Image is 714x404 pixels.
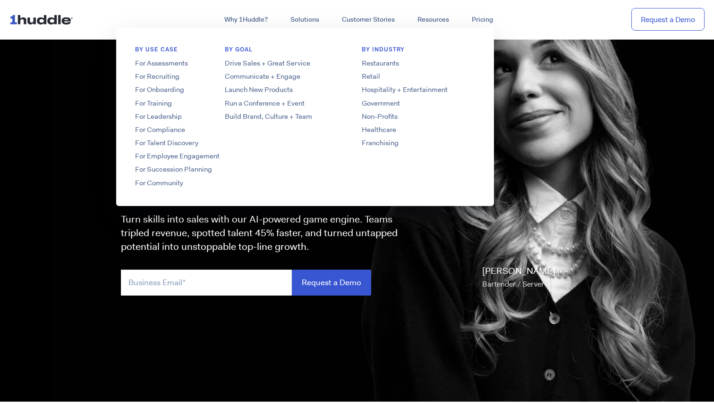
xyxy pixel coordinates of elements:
[343,72,494,82] a: Retail
[460,11,504,28] a: Pricing
[116,99,267,108] a: For Training
[206,112,357,122] a: Build Brand, Culture + Team
[343,99,494,108] a: Government
[116,46,267,58] h6: BY USE CASE
[121,213,406,254] p: Turn skills into sales with our AI-powered game engine. Teams tripled revenue, spotted talent 45%...
[482,264,555,291] p: [PERSON_NAME]
[343,85,494,95] a: Hospitality + Entertainment
[343,112,494,122] a: Non-Profits
[116,112,267,122] a: For Leadership
[279,11,331,28] a: Solutions
[116,125,267,135] a: For Compliance
[343,138,494,148] a: Franchising
[482,279,544,289] span: Bartender / Server
[116,151,267,161] a: For Employee Engagement
[116,178,267,188] a: For Community
[406,11,460,28] a: Resources
[206,85,357,95] a: Launch New Products
[9,10,77,28] img: ...
[343,125,494,135] a: Healthcare
[631,8,705,31] a: Request a Demo
[343,58,494,68] a: Restaurants
[121,270,292,296] input: Business Email*
[292,270,371,296] input: Request a Demo
[213,11,279,28] a: Why 1Huddle?
[206,72,357,82] a: Communicate + Engage
[206,99,357,108] a: Run a Conference + Event
[116,138,267,148] a: For Talent Discovery
[116,165,267,174] a: For Succession Planning
[116,72,267,82] a: For Recruiting
[343,46,494,58] h6: By Industry
[331,11,406,28] a: Customer Stories
[206,58,357,68] a: Drive Sales + Great Service
[206,46,357,58] h6: BY GOAL
[116,58,267,68] a: For Assessments
[116,85,267,95] a: For Onboarding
